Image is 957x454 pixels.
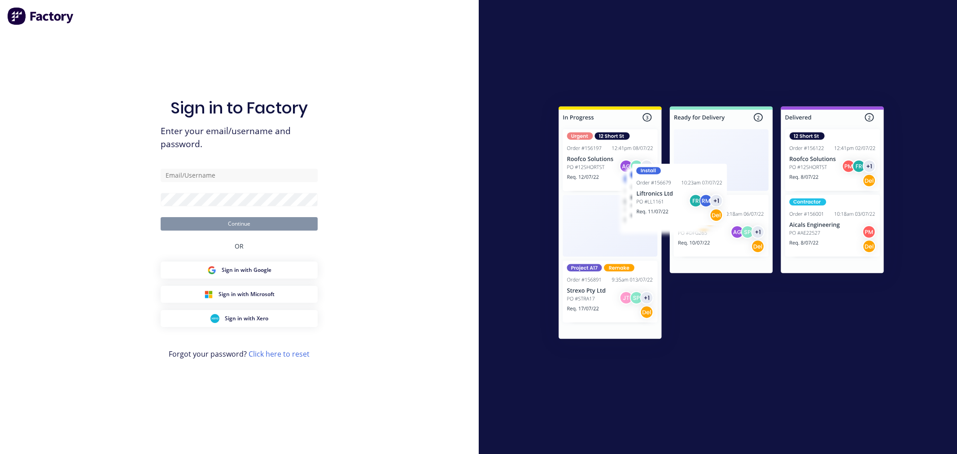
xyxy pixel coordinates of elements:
button: Google Sign inSign in with Google [161,262,318,279]
input: Email/Username [161,169,318,182]
div: OR [235,231,244,262]
img: Sign in [539,88,904,360]
img: Google Sign in [207,266,216,275]
h1: Sign in to Factory [170,98,308,118]
img: Microsoft Sign in [204,290,213,299]
img: Factory [7,7,74,25]
img: Xero Sign in [210,314,219,323]
span: Forgot your password? [169,349,310,359]
button: Continue [161,217,318,231]
button: Microsoft Sign inSign in with Microsoft [161,286,318,303]
span: Sign in with Google [222,266,271,274]
span: Enter your email/username and password. [161,125,318,151]
button: Xero Sign inSign in with Xero [161,310,318,327]
a: Click here to reset [249,349,310,359]
span: Sign in with Xero [225,314,268,323]
span: Sign in with Microsoft [218,290,275,298]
